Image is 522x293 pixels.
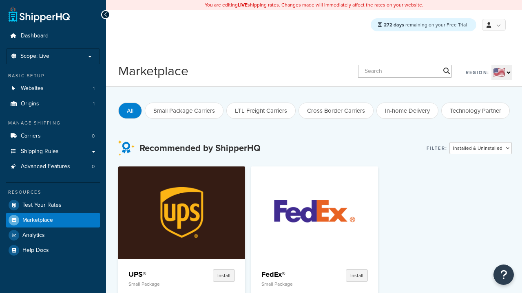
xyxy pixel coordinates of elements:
p: Small Package [128,281,183,287]
strong: 272 days [384,21,404,28]
button: LTL Freight Carriers [226,103,296,119]
button: Technology Partner [441,103,510,119]
button: Small Package Carriers [145,103,223,119]
h4: UPS® [128,269,183,279]
li: Advanced Features [6,159,100,174]
label: Filter: [427,142,447,154]
label: Region: [466,67,489,78]
img: UPS® [124,166,239,258]
a: Websites1 [6,81,100,96]
button: Install [213,269,235,282]
img: FedEx® [257,166,372,258]
span: 0 [92,133,95,140]
b: LIVE [238,1,248,9]
li: Carriers [6,129,100,144]
span: Dashboard [21,33,49,39]
a: Shipping Rules [6,144,100,159]
a: Test Your Rates [6,198,100,212]
span: Carriers [21,133,41,140]
span: 1 [93,101,95,107]
li: Websites [6,81,100,96]
span: Marketplace [22,217,53,224]
a: Analytics [6,228,100,243]
h4: FedEx® [261,269,316,279]
span: Websites [21,85,44,92]
span: 0 [92,163,95,170]
span: 1 [93,85,95,92]
p: Small Package [261,281,316,287]
div: Resources [6,189,100,196]
span: Test Your Rates [22,202,62,209]
span: Analytics [22,232,45,239]
button: In-home Delivery [376,103,438,119]
h3: Recommended by ShipperHQ [139,143,261,153]
span: Advanced Features [21,163,70,170]
button: Open Resource Center [493,265,514,285]
a: Carriers0 [6,129,100,144]
span: Help Docs [22,247,49,254]
span: Scope: Live [20,53,49,60]
a: Help Docs [6,243,100,258]
h1: Marketplace [118,62,188,80]
a: Marketplace [6,213,100,227]
span: Shipping Rules [21,148,59,155]
a: Dashboard [6,28,100,44]
button: All [118,103,142,119]
span: remaining on your Free Trial [384,21,467,28]
li: Origins [6,96,100,112]
button: Install [346,269,368,282]
div: Basic Setup [6,72,100,79]
button: Cross Border Carriers [299,103,374,119]
input: Search [358,65,452,78]
a: Origins1 [6,96,100,112]
div: Manage Shipping [6,120,100,127]
span: Origins [21,101,39,107]
a: Advanced Features0 [6,159,100,174]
